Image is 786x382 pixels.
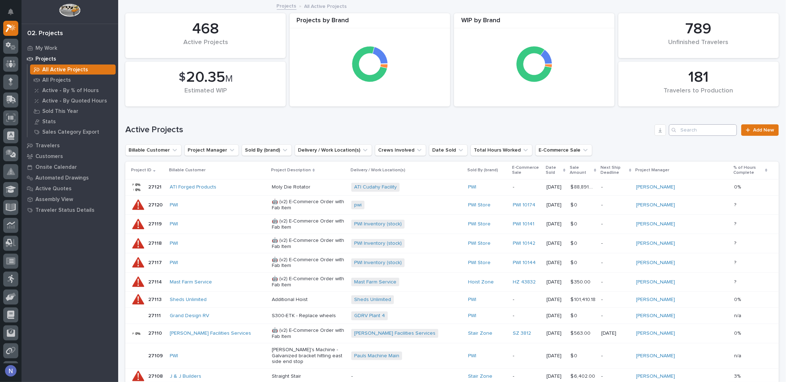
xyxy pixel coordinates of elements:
button: Project Manager [184,144,239,156]
p: My Work [35,45,57,52]
a: [PERSON_NAME] [636,240,675,247]
button: Date Sold [429,144,468,156]
p: Project Description [271,166,311,174]
p: Delivery / Work Location(s) [351,166,405,174]
a: pwi [354,202,362,208]
a: Traveler Status Details [21,205,118,215]
a: PWI [170,240,178,247]
tr: 2711727117 PWI 🤖 (v2) E-Commerce Order with Fab ItemPWI Inventory (stock) PWI Store PWI 10144 [DA... [125,253,779,272]
p: $ 0 [570,201,579,208]
div: Travelers to Production [631,87,767,102]
tr: 2711427114 Mast Farm Service 🤖 (v2) E-Commerce Order with Fab ItemMast Farm Service Hoist Zone HZ... [125,272,779,292]
a: Hoist Zone [468,279,494,285]
p: ? [734,258,738,266]
a: PWI [170,221,178,227]
p: [DATE] [546,353,565,359]
div: Unfinished Travelers [631,39,767,54]
a: [PERSON_NAME] [636,202,675,208]
p: % of Hours Complete [734,164,763,177]
tr: 2711827118 PWI 🤖 (v2) E-Commerce Order with Fab ItemPWI Inventory (stock) PWI Store PWI 10142 [DA... [125,234,779,253]
a: [PERSON_NAME] [636,184,675,190]
p: 🤖 (v2) E-Commerce Order with Fab Item [272,199,346,211]
div: WIP by Brand [454,17,614,29]
p: - [601,353,631,359]
a: PWI Inventory (stock) [354,240,402,247]
a: Automated Drawings [21,172,118,183]
p: 0% [734,183,743,190]
div: Notifications [9,9,18,20]
p: 🤖 (v2) E-Commerce Order with Fab Item [272,328,346,340]
a: Sheds Unlimited [170,297,207,303]
p: Customers [35,153,63,160]
p: Billable Customer [169,166,206,174]
p: [PERSON_NAME]'s Machine - Galvanized bracket hitting east side end stop [272,347,346,365]
tr: 2711927119 PWI 🤖 (v2) E-Commerce Order with Fab ItemPWI Inventory (stock) PWI Store PWI 10141 [DA... [125,215,779,234]
a: Onsite Calendar [21,162,118,172]
a: Active - By Quoted Hours [28,96,118,106]
p: 27119 [148,220,163,227]
p: E-Commerce Sale [512,164,541,177]
a: All Projects [28,75,118,85]
p: [DATE] [546,373,565,379]
a: Grand Design RV [170,313,209,319]
p: $ 101,410.18 [570,295,597,303]
div: 02. Projects [27,30,63,38]
a: PWI 10141 [513,221,534,227]
a: PWI 10174 [513,202,535,208]
button: Notifications [3,4,18,19]
p: ? [734,220,738,227]
p: - [601,297,631,303]
a: [PERSON_NAME] [636,279,675,285]
p: Sales Category Export [42,129,99,135]
div: 181 [631,68,767,86]
p: - [601,184,631,190]
a: Stats [28,116,118,126]
a: [PERSON_NAME] [636,313,675,319]
p: - [601,202,631,208]
a: J & J Builders [170,373,201,379]
div: Estimated WIP [138,87,274,102]
a: Projects [277,1,296,10]
input: Search [669,124,737,136]
p: Active - By Quoted Hours [42,98,107,104]
p: - [601,221,631,227]
p: - [601,373,631,379]
tr: 2711027110 [PERSON_NAME] Facilities Services 🤖 (v2) E-Commerce Order with Fab Item[PERSON_NAME] F... [125,324,779,343]
p: [DATE] [546,330,565,336]
button: E-Commerce Sale [535,144,592,156]
p: Projects [35,56,56,62]
p: All Active Projects [304,2,347,10]
p: 3% [734,372,742,379]
a: PWI [170,260,178,266]
h1: Active Projects [125,125,652,135]
p: - [601,240,631,247]
p: 🤖 (v2) E-Commerce Order with Fab Item [272,257,346,269]
a: PWI [468,353,476,359]
div: Active Projects [138,39,274,54]
a: SZ 3812 [513,330,531,336]
a: Customers [21,151,118,162]
a: Active Quotes [21,183,118,194]
a: All Active Projects [28,65,118,75]
a: [PERSON_NAME] [636,353,675,359]
a: [PERSON_NAME] [636,297,675,303]
a: PWI 10142 [513,240,535,247]
p: - [513,297,541,303]
p: All Active Projects [42,67,88,73]
span: $ [179,71,185,84]
a: PWI Store [468,202,491,208]
p: Stats [42,119,56,125]
a: Travelers [21,140,118,151]
a: Sold This Year [28,106,118,116]
p: [DATE] [546,313,565,319]
a: PWI [468,184,476,190]
p: $ 0 [570,352,579,359]
a: Projects [21,53,118,64]
a: Active - By % of Hours [28,85,118,95]
button: Sold By (brand) [242,144,292,156]
p: 27117 [148,258,163,266]
a: GDRV Plant 4 [354,313,385,319]
p: - [601,279,631,285]
p: Date Sold [546,164,561,177]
